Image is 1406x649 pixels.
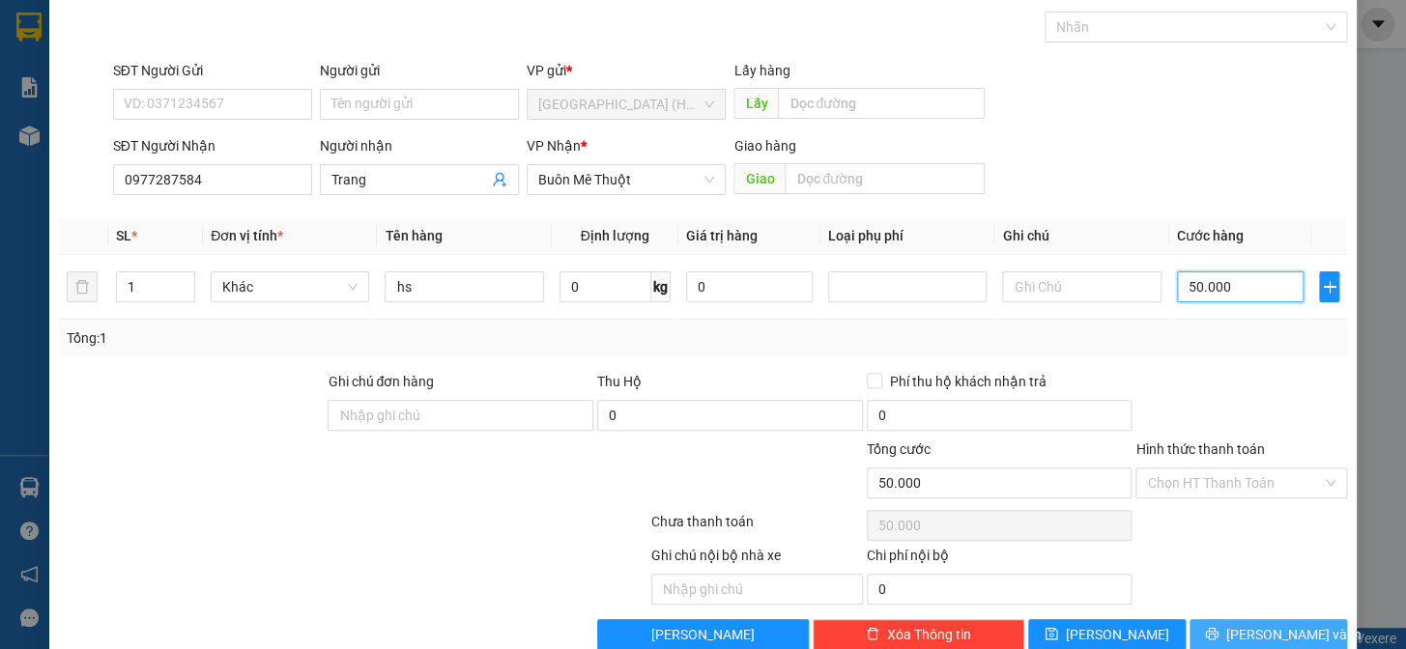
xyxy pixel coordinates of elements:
th: Ghi chú [994,217,1168,255]
div: Tổng: 1 [67,327,544,349]
div: VP gửi [527,60,726,81]
span: delete [866,627,879,642]
label: Hình thức thanh toán [1135,441,1264,457]
span: Thu Hộ [597,374,642,389]
div: SĐT Người Nhận [113,135,312,156]
div: [GEOGRAPHIC_DATA] (Hàng) [16,16,213,83]
div: Chi phí nội bộ [867,545,1133,574]
span: Lấy hàng [733,63,789,78]
span: Xóa Thông tin [887,624,971,645]
span: [PERSON_NAME] và In [1226,624,1362,645]
span: Lấy [733,88,778,119]
span: Giao hàng [733,138,795,154]
span: plus [1320,279,1338,295]
span: [PERSON_NAME] [1066,624,1169,645]
input: Ghi Chú [1002,271,1161,302]
div: Người nhận [320,135,519,156]
input: Dọc đường [785,163,985,194]
span: Giao [733,163,785,194]
button: delete [67,271,98,302]
span: save [1045,627,1058,642]
input: VD: Bàn, Ghế [385,271,543,302]
span: Đơn vị tính [211,228,283,243]
span: kg [651,271,671,302]
input: Dọc đường [778,88,985,119]
span: Tên hàng [385,228,442,243]
span: Giá trị hàng [686,228,758,243]
th: Loại phụ phí [820,217,994,255]
span: Chùa [DEMOGRAPHIC_DATA] [226,67,531,134]
button: plus [1319,271,1339,302]
span: [PERSON_NAME] [651,624,755,645]
label: Ghi chú đơn hàng [328,374,434,389]
span: Tổng cước [867,441,931,457]
span: user-add [492,172,507,187]
span: Đà Nẵng (Hàng) [538,90,714,119]
div: SĐT Người Gửi [113,60,312,81]
div: Người gửi [320,60,519,81]
span: Gửi: [16,16,46,37]
span: VP Nhận [527,138,581,154]
input: Nhập ghi chú [651,574,863,605]
span: Khác [222,272,358,301]
div: Chưa thanh toán [649,511,865,545]
span: Buôn Mê Thuột [538,165,714,194]
span: Cước hàng [1177,228,1244,243]
span: SL [116,228,131,243]
span: DĐ: [226,77,254,98]
div: 0394982598 [226,40,531,67]
input: 0 [686,271,813,302]
div: Ghi chú nội bộ nhà xe [651,545,863,574]
span: Phí thu hộ khách nhận trả [882,371,1054,392]
input: Ghi chú đơn hàng [328,400,593,431]
span: printer [1205,627,1219,642]
span: Định lượng [581,228,649,243]
span: Nhận: [226,18,273,39]
div: Buôn Mê Thuột [226,16,531,40]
